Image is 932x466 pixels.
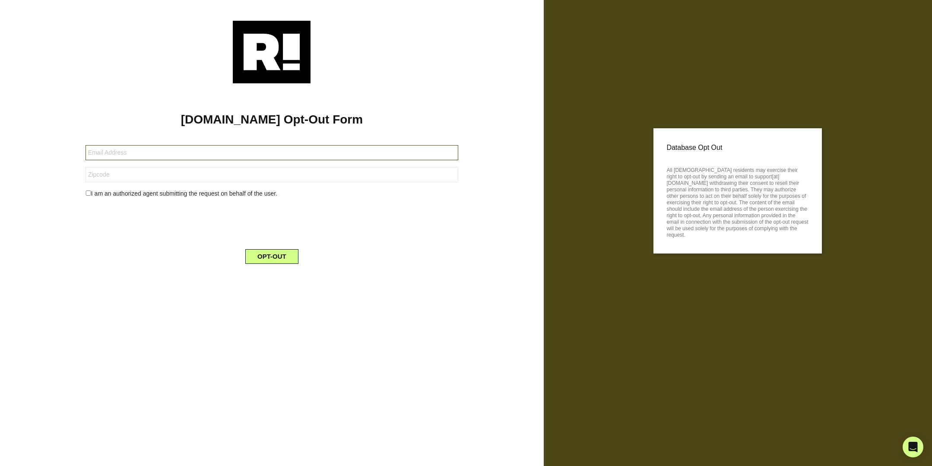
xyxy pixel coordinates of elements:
[86,145,458,160] input: Email Address
[79,189,465,198] div: I am an authorized agent submitting the request on behalf of the user.
[86,167,458,182] input: Zipcode
[206,205,337,239] iframe: reCAPTCHA
[903,437,923,457] div: Open Intercom Messenger
[233,21,311,83] img: Retention.com
[666,141,809,154] p: Database Opt Out
[666,165,809,238] p: All [DEMOGRAPHIC_DATA] residents may exercise their right to opt-out by sending an email to suppo...
[13,112,531,127] h1: [DOMAIN_NAME] Opt-Out Form
[245,249,298,264] button: OPT-OUT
